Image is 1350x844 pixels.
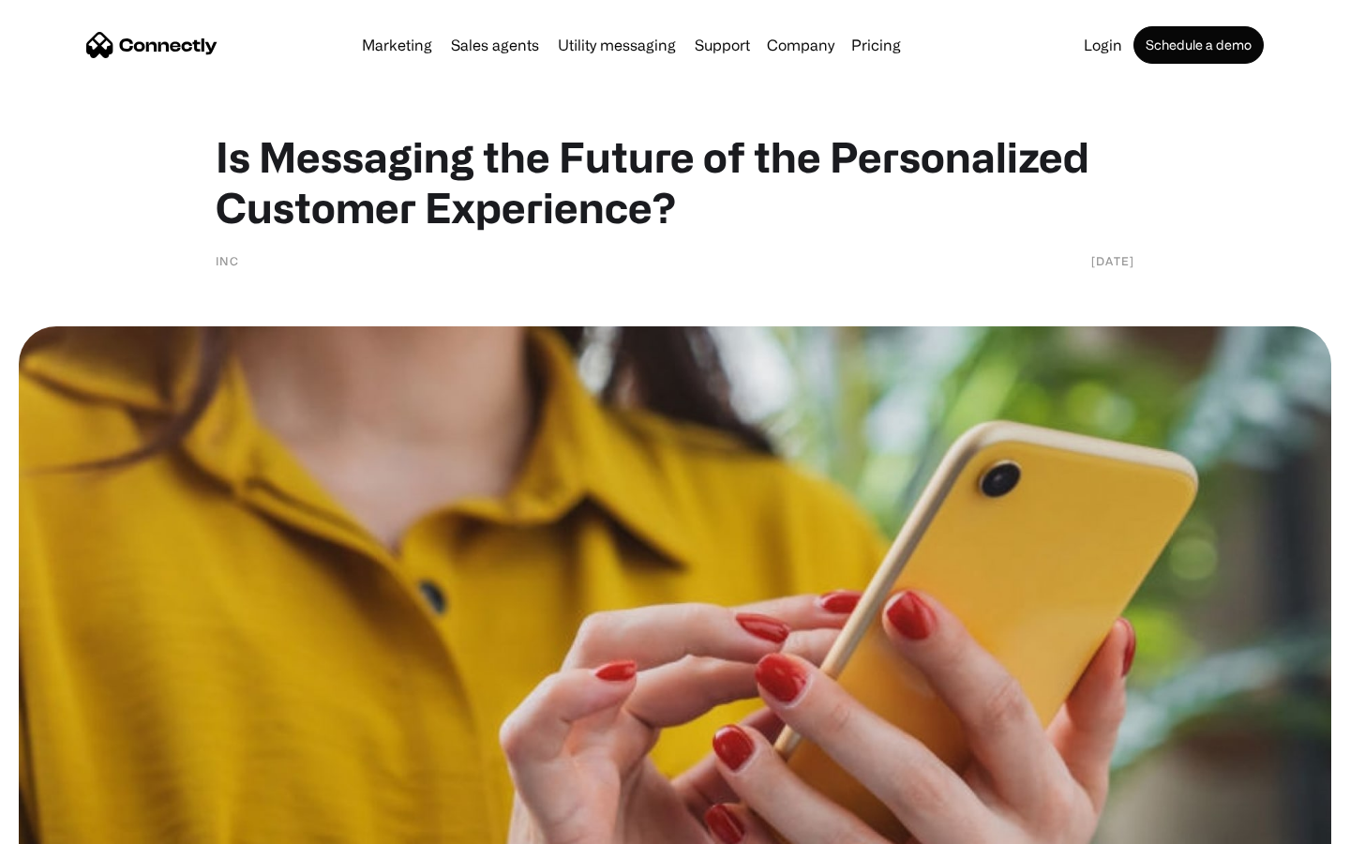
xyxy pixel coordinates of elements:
[844,38,908,53] a: Pricing
[19,811,112,837] aside: Language selected: English
[1076,38,1130,53] a: Login
[216,131,1134,233] h1: Is Messaging the Future of the Personalized Customer Experience?
[216,251,239,270] div: Inc
[354,38,440,53] a: Marketing
[37,811,112,837] ul: Language list
[687,38,757,53] a: Support
[1133,26,1264,64] a: Schedule a demo
[550,38,683,53] a: Utility messaging
[1091,251,1134,270] div: [DATE]
[443,38,547,53] a: Sales agents
[767,32,834,58] div: Company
